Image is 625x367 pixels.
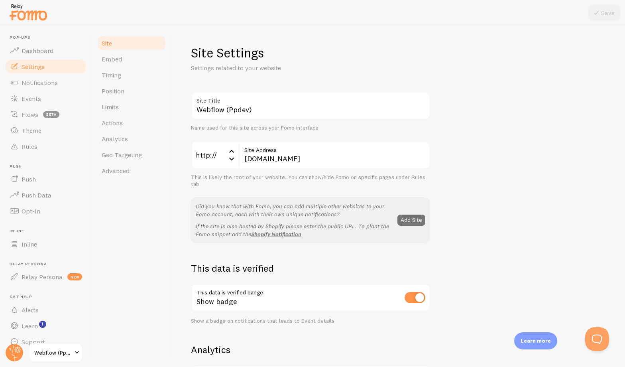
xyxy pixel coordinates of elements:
span: Inline [22,240,37,248]
iframe: Help Scout Beacon - Open [585,327,609,351]
p: Learn more [521,337,551,345]
svg: <p>Watch New Feature Tutorials!</p> [39,321,46,328]
p: If the site is also hosted by Shopify please enter the public URL. To plant the Fomo snippet add the [196,222,393,238]
a: Limits [97,99,167,115]
span: Rules [22,142,37,150]
span: new [67,273,82,280]
div: Show a badge on notifications that leads to Event details [191,318,430,325]
a: Actions [97,115,167,131]
span: Flows [22,110,38,118]
a: Push [5,171,87,187]
p: Settings related to your website [191,63,382,73]
a: Advanced [97,163,167,179]
p: Did you know that with Fomo, you can add multiple other websites to your Fomo account, each with ... [196,202,393,218]
span: Relay Persona [10,262,87,267]
label: Site Address [239,141,430,155]
span: Embed [102,55,122,63]
span: Theme [22,126,41,134]
a: Flows beta [5,107,87,122]
a: Dashboard [5,43,87,59]
a: Webflow (Ppdev) [29,343,83,362]
a: Embed [97,51,167,67]
a: Support [5,334,87,350]
h2: Analytics [191,343,430,356]
span: Timing [102,71,121,79]
a: Geo Targeting [97,147,167,163]
span: Position [102,87,124,95]
span: Pop-ups [10,35,87,40]
span: Geo Targeting [102,151,142,159]
h1: Site Settings [191,45,430,61]
span: Settings [22,63,45,71]
a: Learn [5,318,87,334]
span: Opt-In [22,207,40,215]
a: Opt-In [5,203,87,219]
span: Actions [102,119,123,127]
span: Relay Persona [22,273,63,281]
div: Name used for this site across your Fomo interface [191,124,430,132]
a: Events [5,91,87,107]
span: Limits [102,103,119,111]
span: Dashboard [22,47,53,55]
span: Webflow (Ppdev) [34,348,72,357]
a: Notifications [5,75,87,91]
span: Analytics [102,135,128,143]
span: Learn [22,322,38,330]
img: fomo-relay-logo-orange.svg [8,2,48,22]
a: Alerts [5,302,87,318]
a: Theme [5,122,87,138]
a: Site [97,35,167,51]
a: Settings [5,59,87,75]
span: Push [10,164,87,169]
input: myhonestcompany.com [239,141,430,169]
span: Support [22,338,45,346]
span: Alerts [22,306,39,314]
a: Relay Persona new [5,269,87,285]
a: Analytics [97,131,167,147]
div: This is likely the root of your website. You can show/hide Fomo on specific pages under Rules tab [191,174,430,188]
a: Position [97,83,167,99]
span: beta [43,111,59,118]
label: Site Title [191,92,430,105]
a: Timing [97,67,167,83]
span: Push [22,175,36,183]
a: Shopify Notification [251,231,301,238]
span: Events [22,95,41,103]
span: Inline [10,229,87,234]
div: Show badge [191,284,430,313]
button: Add Site [397,215,425,226]
span: Advanced [102,167,130,175]
span: Get Help [10,294,87,300]
h2: This data is verified [191,262,430,274]
span: Notifications [22,79,58,87]
span: Push Data [22,191,51,199]
div: Learn more [514,332,557,349]
a: Push Data [5,187,87,203]
div: http:// [191,141,239,169]
a: Rules [5,138,87,154]
a: Inline [5,236,87,252]
span: Site [102,39,112,47]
